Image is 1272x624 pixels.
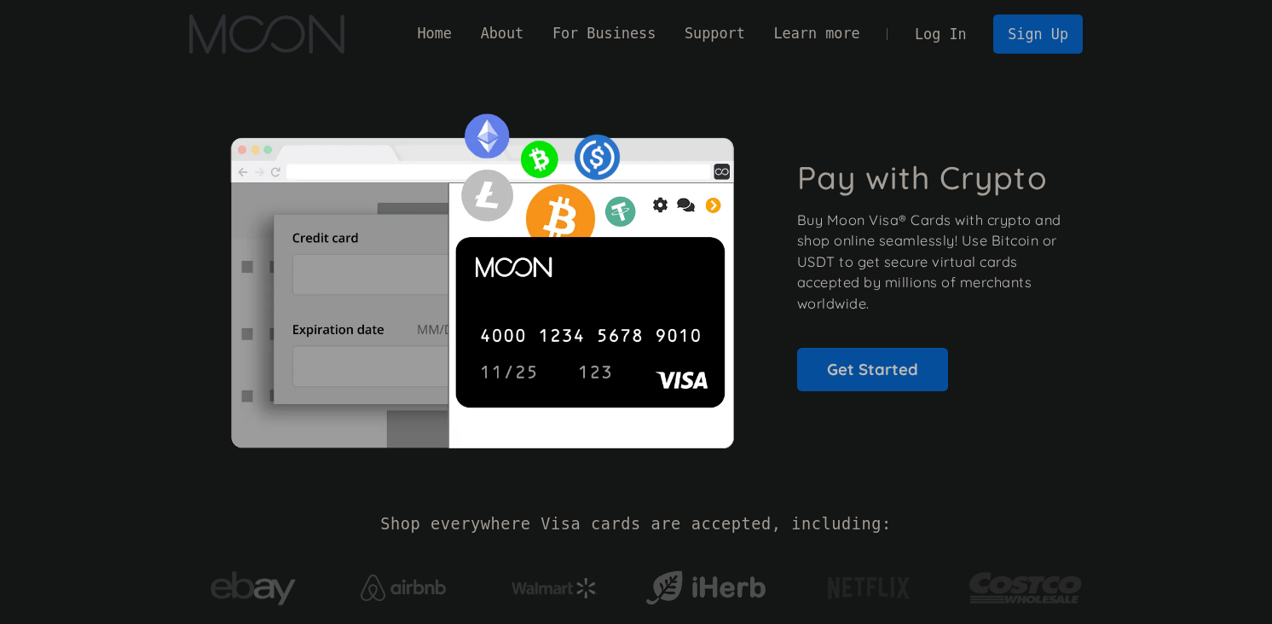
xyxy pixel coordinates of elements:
[512,578,597,598] img: Walmart
[189,14,344,54] a: home
[797,348,948,390] a: Get Started
[900,15,980,53] a: Log In
[685,23,745,44] div: Support
[760,23,875,44] div: Learn more
[481,23,524,44] div: About
[189,14,344,54] img: Moon Logo
[361,575,446,601] img: Airbnb
[670,23,759,44] div: Support
[793,550,945,618] a: Netflix
[403,23,466,44] a: Home
[642,549,769,619] a: iHerb
[797,159,1048,197] h1: Pay with Crypto
[538,23,670,44] div: For Business
[380,515,891,534] h2: Shop everywhere Visa cards are accepted, including:
[491,561,618,607] a: Walmart
[797,210,1064,315] p: Buy Moon Visa® Cards with crypto and shop online seamlessly! Use Bitcoin or USDT to get secure vi...
[211,562,296,615] img: ebay
[189,545,316,624] a: ebay
[773,23,859,44] div: Learn more
[340,558,467,610] a: Airbnb
[189,101,773,448] img: Moon Cards let you spend your crypto anywhere Visa is accepted.
[968,556,1083,620] img: Costco
[552,23,656,44] div: For Business
[466,23,538,44] div: About
[642,566,769,610] img: iHerb
[826,567,911,610] img: Netflix
[993,14,1082,53] a: Sign Up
